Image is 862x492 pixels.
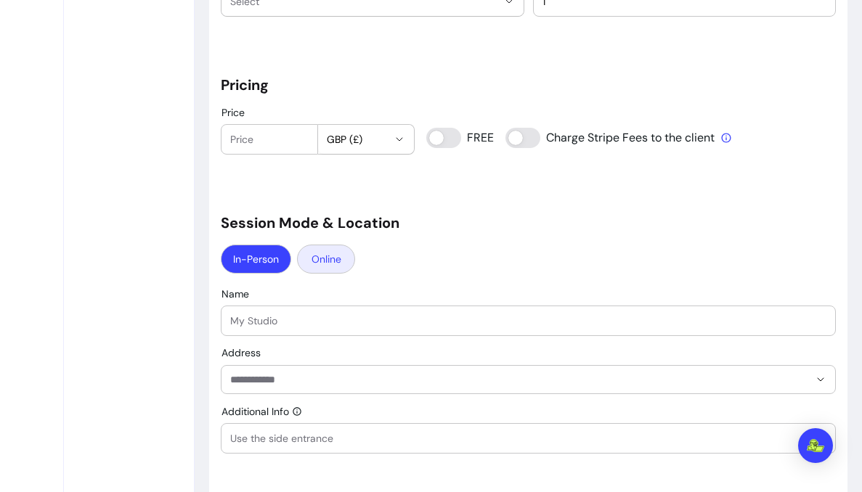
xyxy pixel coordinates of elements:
input: Use the side entrance [230,431,826,446]
span: Name [221,287,249,300]
button: In-Person [221,245,291,274]
input: Price [230,132,309,147]
h5: Pricing [221,75,836,95]
input: Address [230,372,809,387]
input: Charge Stripe Fees to the client [505,128,716,148]
div: Open Intercom Messenger [798,428,833,463]
button: Show suggestions [809,368,832,391]
span: GBP (£) [327,132,389,147]
span: Price [221,106,245,119]
button: GBP (£) [318,125,415,154]
input: FREE [426,128,493,148]
h5: Session Mode & Location [221,213,836,233]
span: Additional Info [221,404,289,419]
label: Address [221,345,267,360]
button: Online [297,245,355,274]
input: Name [230,313,826,328]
